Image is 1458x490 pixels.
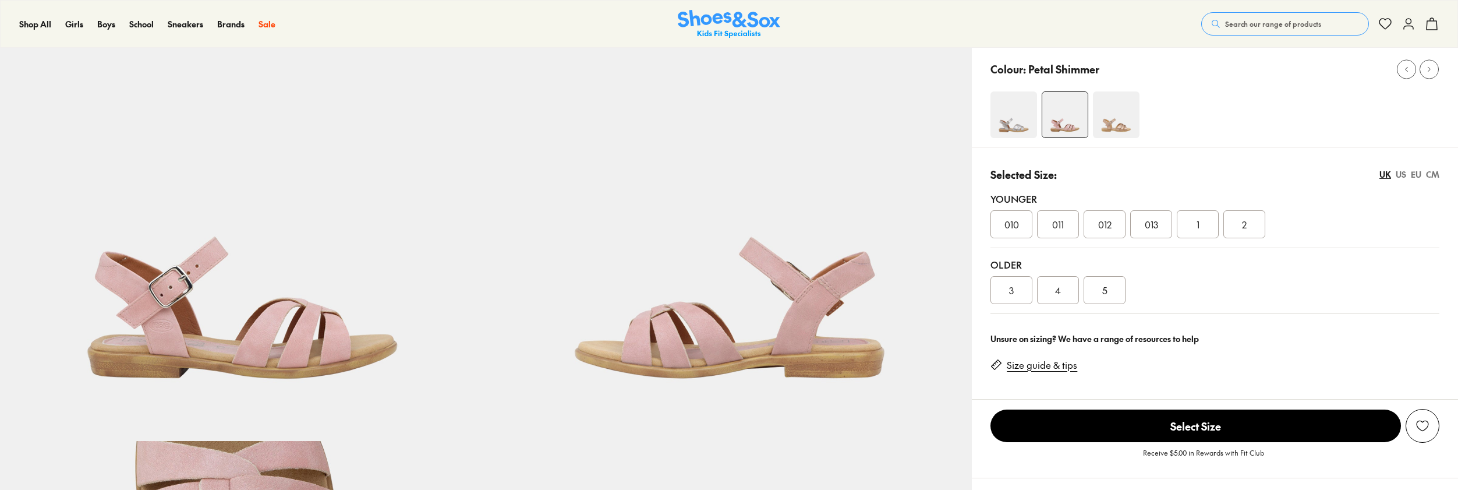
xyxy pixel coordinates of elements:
div: CM [1426,168,1439,181]
a: Shop All [19,18,51,30]
img: 4-108945_1 [1093,91,1139,138]
span: 5 [1102,283,1107,297]
img: 4-507284_1 [990,91,1037,138]
span: 3 [1009,283,1014,297]
p: Petal Shimmer [1028,61,1099,77]
div: Unsure on sizing? We have a range of resources to help [990,333,1439,345]
p: Receive $5.00 in Rewards with Fit Club [1143,447,1264,468]
span: 013 [1145,217,1158,231]
img: 4-507289_1 [1042,92,1088,138]
a: Girls [65,18,83,30]
a: School [129,18,154,30]
p: Selected Size: [990,167,1057,182]
span: 1 [1197,217,1199,231]
span: Search our range of products [1225,19,1321,29]
button: Search our range of products [1201,12,1369,36]
a: Brands [217,18,245,30]
div: Younger [990,192,1439,206]
a: Shoes & Sox [678,10,780,38]
div: US [1396,168,1406,181]
span: 4 [1055,283,1061,297]
p: Colour: [990,61,1026,77]
button: Add to Wishlist [1406,409,1439,443]
img: SNS_Logo_Responsive.svg [678,10,780,38]
span: 010 [1004,217,1019,231]
span: Select Size [990,410,1401,442]
a: Sale [259,18,275,30]
a: Sneakers [168,18,203,30]
div: Older [990,258,1439,272]
button: Select Size [990,409,1401,443]
span: 012 [1098,217,1112,231]
div: UK [1379,168,1391,181]
span: 2 [1242,217,1247,231]
div: EU [1411,168,1421,181]
a: Boys [97,18,115,30]
a: Size guide & tips [1007,359,1077,372]
span: 011 [1052,217,1064,231]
